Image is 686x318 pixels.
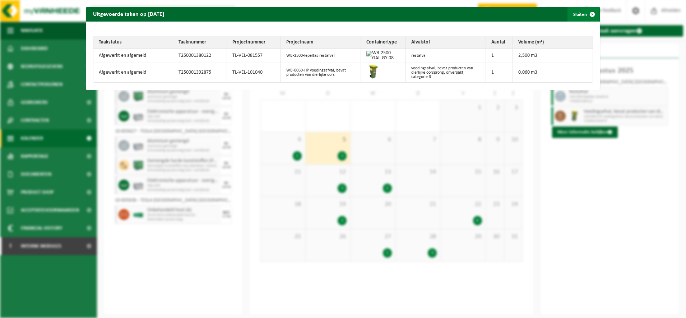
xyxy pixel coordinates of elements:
th: Aantal [486,36,513,49]
h2: Uitgevoerde taken op [DATE] [86,7,171,21]
td: TL-VEL-101040 [227,63,281,82]
td: Afgewerkt en afgemeld [93,63,173,82]
td: WB-2500-lepeltas restafval [281,49,361,63]
img: WB-0060-HPE-GN-50 [366,65,381,79]
td: 1 [486,49,513,63]
img: WB-2500-GAL-GY-08 [366,51,397,61]
td: T250001392875 [173,63,227,82]
td: 2,500 m3 [513,49,593,63]
td: Afgewerkt en afgemeld [93,49,173,63]
button: Sluiten [567,7,599,22]
th: Volume (m³) [513,36,593,49]
th: Projectnaam [281,36,361,49]
th: Containertype [361,36,406,49]
td: TL-VEL-081557 [227,49,281,63]
th: Taaknummer [173,36,227,49]
td: WB-0060-HP voedingsafval, bevat producten van dierlijke oors [281,63,361,82]
th: Afvalstof [406,36,486,49]
th: Projectnummer [227,36,281,49]
td: voedingsafval, bevat producten van dierlijke oorsprong, onverpakt, categorie 3 [406,63,486,82]
td: T250001380122 [173,49,227,63]
td: 1 [486,63,513,82]
td: restafval [406,49,486,63]
td: 0,060 m3 [513,63,593,82]
th: Taakstatus [93,36,173,49]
